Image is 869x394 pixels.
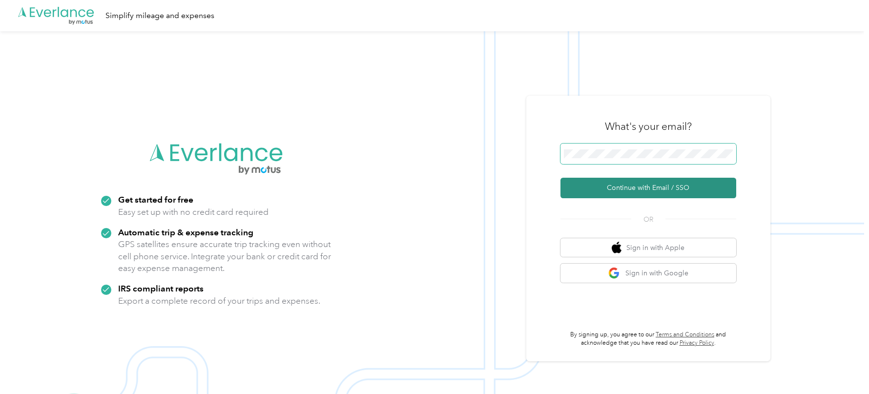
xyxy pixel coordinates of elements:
img: google logo [608,267,621,279]
button: google logoSign in with Google [560,264,736,283]
a: Terms and Conditions [656,331,714,338]
img: apple logo [612,242,621,254]
button: Continue with Email / SSO [560,178,736,198]
strong: IRS compliant reports [118,283,204,293]
div: Simplify mileage and expenses [105,10,214,22]
strong: Automatic trip & expense tracking [118,227,253,237]
p: Export a complete record of your trips and expenses. [118,295,320,307]
iframe: Everlance-gr Chat Button Frame [814,339,869,394]
button: apple logoSign in with Apple [560,238,736,257]
h3: What's your email? [605,120,692,133]
p: By signing up, you agree to our and acknowledge that you have read our . [560,331,736,348]
strong: Get started for free [118,194,193,205]
p: GPS satellites ensure accurate trip tracking even without cell phone service. Integrate your bank... [118,238,331,274]
a: Privacy Policy [680,339,714,347]
span: OR [631,214,665,225]
p: Easy set up with no credit card required [118,206,269,218]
